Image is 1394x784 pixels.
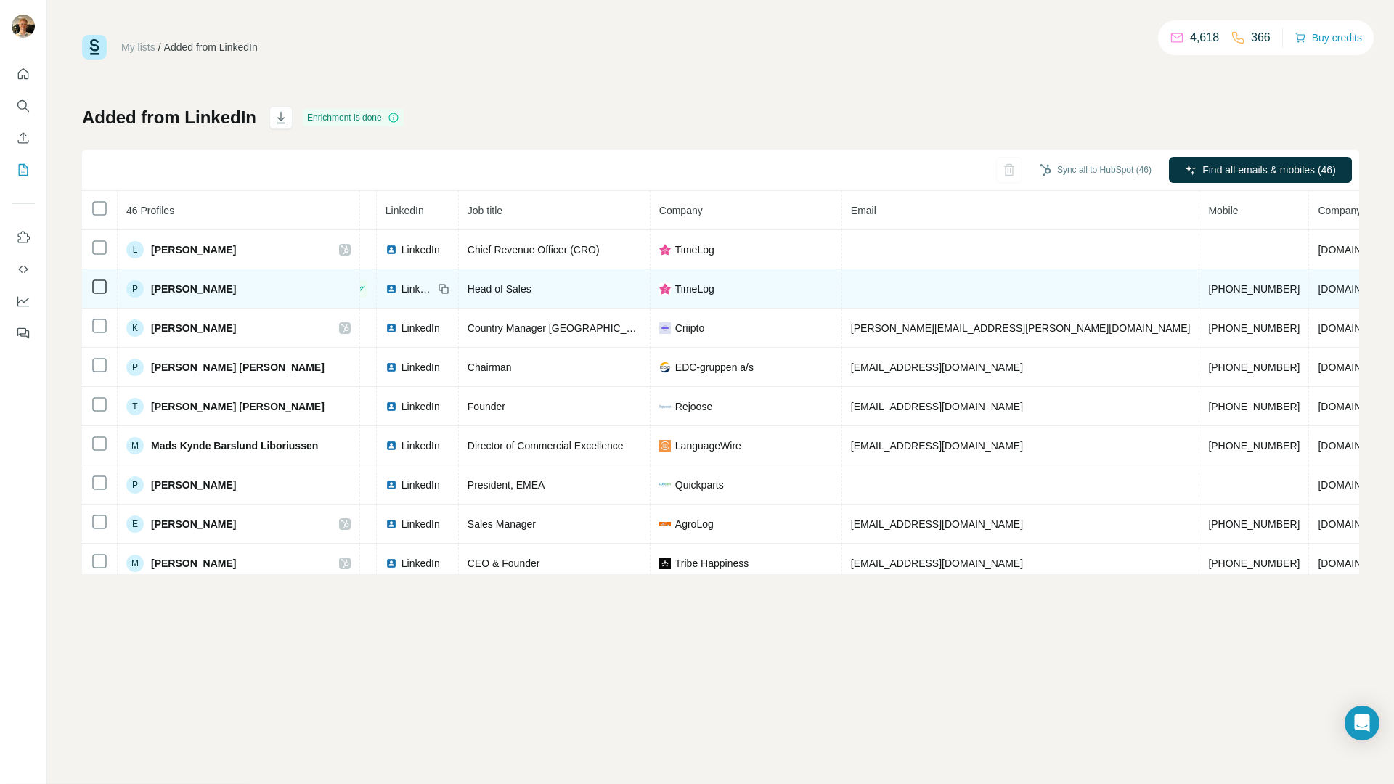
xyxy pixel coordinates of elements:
[1030,159,1162,181] button: Sync all to HubSpot (46)
[151,517,236,531] span: [PERSON_NAME]
[851,362,1023,373] span: [EMAIL_ADDRESS][DOMAIN_NAME]
[659,479,671,491] img: company-logo
[1169,157,1352,183] button: Find all emails & mobiles (46)
[659,244,671,256] img: company-logo
[1208,322,1300,334] span: [PHONE_NUMBER]
[82,106,256,129] h1: Added from LinkedIn
[12,61,35,87] button: Quick start
[1251,29,1271,46] p: 366
[675,321,704,335] span: Criipto
[659,522,671,526] img: company-logo
[126,398,144,415] div: T
[851,440,1023,452] span: [EMAIL_ADDRESS][DOMAIN_NAME]
[126,437,144,454] div: M
[468,401,505,412] span: Founder
[151,478,236,492] span: [PERSON_NAME]
[659,440,671,452] img: company-logo
[851,322,1191,334] span: [PERSON_NAME][EMAIL_ADDRESS][PERSON_NAME][DOMAIN_NAME]
[402,321,440,335] span: LinkedIn
[151,282,236,296] span: [PERSON_NAME]
[468,518,536,530] span: Sales Manager
[468,440,624,452] span: Director of Commercial Excellence
[151,242,236,257] span: [PERSON_NAME]
[126,280,144,298] div: P
[386,205,424,216] span: LinkedIn
[12,256,35,282] button: Use Surfe API
[659,558,671,569] img: company-logo
[12,224,35,250] button: Use Surfe on LinkedIn
[126,515,144,533] div: E
[468,362,512,373] span: Chairman
[675,556,749,571] span: Tribe Happiness
[82,35,107,60] img: Surfe Logo
[151,438,318,453] span: Mads Kynde Barslund Liboriussen
[1208,401,1300,412] span: [PHONE_NUMBER]
[659,322,671,334] img: company-logo
[386,283,397,295] img: LinkedIn logo
[1208,440,1300,452] span: [PHONE_NUMBER]
[402,517,440,531] span: LinkedIn
[851,558,1023,569] span: [EMAIL_ADDRESS][DOMAIN_NAME]
[468,322,773,334] span: Country Manager [GEOGRAPHIC_DATA] & [GEOGRAPHIC_DATA]
[659,401,671,412] img: company-logo
[402,438,440,453] span: LinkedIn
[659,205,703,216] span: Company
[1208,518,1300,530] span: [PHONE_NUMBER]
[126,241,144,258] div: L
[675,478,724,492] span: Quickparts
[1208,558,1300,569] span: [PHONE_NUMBER]
[675,282,714,296] span: TimeLog
[402,399,440,414] span: LinkedIn
[468,244,600,256] span: Chief Revenue Officer (CRO)
[402,242,440,257] span: LinkedIn
[12,15,35,38] img: Avatar
[851,518,1023,530] span: [EMAIL_ADDRESS][DOMAIN_NAME]
[468,283,531,295] span: Head of Sales
[386,518,397,530] img: LinkedIn logo
[151,556,236,571] span: [PERSON_NAME]
[386,558,397,569] img: LinkedIn logo
[12,125,35,151] button: Enrich CSV
[386,322,397,334] img: LinkedIn logo
[1190,29,1219,46] p: 4,618
[303,109,404,126] div: Enrichment is done
[164,40,258,54] div: Added from LinkedIn
[1202,163,1336,177] span: Find all emails & mobiles (46)
[675,360,754,375] span: EDC-gruppen a/s
[12,93,35,119] button: Search
[1295,28,1362,48] button: Buy credits
[1208,205,1238,216] span: Mobile
[126,476,144,494] div: P
[659,362,671,373] img: company-logo
[151,399,325,414] span: [PERSON_NAME] [PERSON_NAME]
[468,205,502,216] span: Job title
[851,205,876,216] span: Email
[126,555,144,572] div: M
[402,360,440,375] span: LinkedIn
[386,479,397,491] img: LinkedIn logo
[126,205,174,216] span: 46 Profiles
[468,558,540,569] span: CEO & Founder
[12,320,35,346] button: Feedback
[402,282,433,296] span: LinkedIn
[121,41,155,53] a: My lists
[126,359,144,376] div: P
[12,157,35,183] button: My lists
[675,517,714,531] span: AgroLog
[402,478,440,492] span: LinkedIn
[386,401,397,412] img: LinkedIn logo
[468,479,545,491] span: President, EMEA
[851,401,1023,412] span: [EMAIL_ADDRESS][DOMAIN_NAME]
[675,438,741,453] span: LanguageWire
[386,244,397,256] img: LinkedIn logo
[151,321,236,335] span: [PERSON_NAME]
[12,288,35,314] button: Dashboard
[659,283,671,295] img: company-logo
[402,556,440,571] span: LinkedIn
[1208,283,1300,295] span: [PHONE_NUMBER]
[151,360,325,375] span: [PERSON_NAME] [PERSON_NAME]
[386,440,397,452] img: LinkedIn logo
[126,319,144,337] div: K
[675,242,714,257] span: TimeLog
[1208,362,1300,373] span: [PHONE_NUMBER]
